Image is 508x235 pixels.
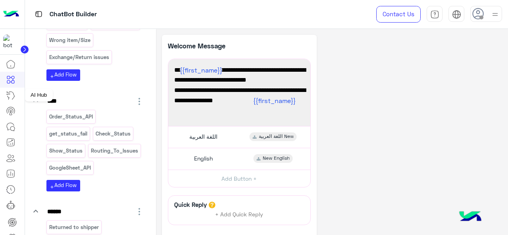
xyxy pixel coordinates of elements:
[48,223,99,232] p: Returned to shipper
[263,155,290,162] span: New English
[427,6,443,23] a: tab
[50,74,54,79] i: add
[90,146,139,155] p: Routing_To_Issues
[174,96,304,116] span: أهلًا , شكرا لتواصلك مع كلاود ! برجاء إختيار لغتك المفضلة
[48,129,88,138] p: get_status_fail
[189,133,217,140] span: اللغة العربية
[48,36,91,45] p: Wrong item/Size
[46,180,80,191] button: addAdd Flow
[95,129,131,138] p: Check_Status
[172,201,209,208] h6: Quick Reply
[50,185,54,189] i: add
[254,154,293,163] div: New English
[490,10,500,19] img: profile
[194,155,213,162] span: English
[25,89,53,101] div: AI Hub
[46,69,80,81] button: addAdd Flow
[210,208,269,220] button: + Add Quick Reply
[48,112,93,121] p: Order_Status_API
[452,10,461,19] img: tab
[31,206,40,216] i: keyboard_arrow_down
[168,170,310,187] button: Add Button +
[48,163,91,172] p: GoogleSheet_API
[215,211,263,218] span: + Add Quick Reply
[259,133,294,140] span: اللغة العربية New
[253,97,296,104] span: {{first_name}}
[456,203,484,231] img: hulul-logo.png
[34,9,44,19] img: tab
[174,65,304,96] span: Hi , Thanks for contacting Cloud! Please choose your preferred language
[3,6,19,23] img: Logo
[48,146,83,155] p: Show_Status
[168,41,239,51] p: Welcome Message
[3,34,17,49] img: 317874714732967
[48,53,110,62] p: Exchange/Return issues
[430,10,439,19] img: tab
[50,9,97,20] p: ChatBot Builder
[180,66,222,74] span: {{first_name}}
[376,6,421,23] a: Contact Us
[250,132,297,141] div: اللغة العربية New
